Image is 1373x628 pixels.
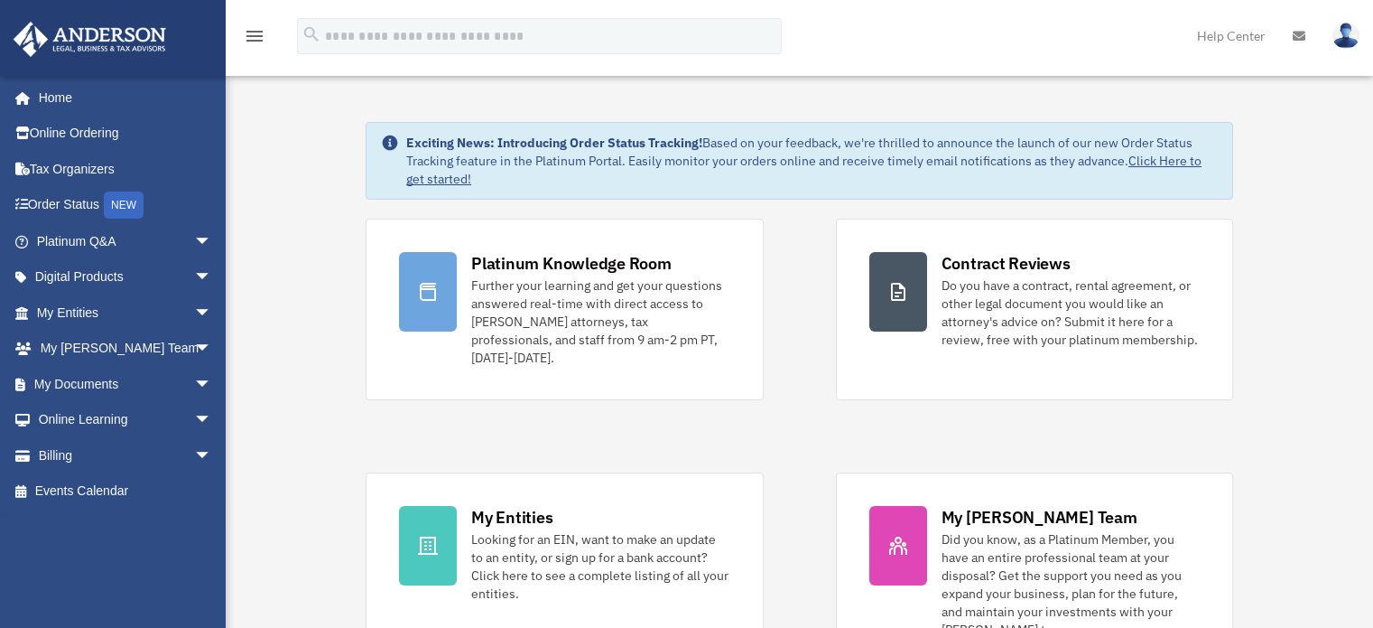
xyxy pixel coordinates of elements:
[13,80,230,116] a: Home
[13,331,239,367] a: My [PERSON_NAME] Teamarrow_drop_down
[13,223,239,259] a: Platinum Q&Aarrow_drop_down
[8,22,172,57] img: Anderson Advisors Platinum Portal
[302,24,321,44] i: search
[194,402,230,439] span: arrow_drop_down
[244,32,265,47] a: menu
[13,473,239,510] a: Events Calendar
[406,135,702,151] strong: Exciting News: Introducing Order Status Tracking!
[942,277,1200,349] div: Do you have a contract, rental agreement, or other legal document you would like an attorney's ad...
[13,116,239,152] a: Online Ordering
[194,366,230,403] span: arrow_drop_down
[13,366,239,402] a: My Documentsarrow_drop_down
[194,259,230,296] span: arrow_drop_down
[471,277,729,367] div: Further your learning and get your questions answered real-time with direct access to [PERSON_NAM...
[244,25,265,47] i: menu
[104,192,144,219] div: NEW
[13,151,239,187] a: Tax Organizers
[194,223,230,260] span: arrow_drop_down
[13,402,239,438] a: Online Learningarrow_drop_down
[194,331,230,368] span: arrow_drop_down
[836,219,1233,400] a: Contract Reviews Do you have a contract, rental agreement, or other legal document you would like...
[194,295,230,332] span: arrow_drop_down
[406,134,1218,188] div: Based on your feedback, we're thrilled to announce the launch of our new Order Status Tracking fe...
[942,252,1071,275] div: Contract Reviews
[406,153,1201,187] a: Click Here to get started!
[194,437,230,474] span: arrow_drop_down
[13,437,239,473] a: Billingarrow_drop_down
[13,295,239,331] a: My Entitiesarrow_drop_down
[13,187,239,224] a: Order StatusNEW
[471,530,729,603] div: Looking for an EIN, want to make an update to an entity, or sign up for a bank account? Click her...
[471,252,672,275] div: Platinum Knowledge Room
[1332,23,1359,49] img: User Pic
[942,506,1137,529] div: My [PERSON_NAME] Team
[471,506,552,529] div: My Entities
[13,259,239,295] a: Digital Productsarrow_drop_down
[366,219,763,400] a: Platinum Knowledge Room Further your learning and get your questions answered real-time with dire...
